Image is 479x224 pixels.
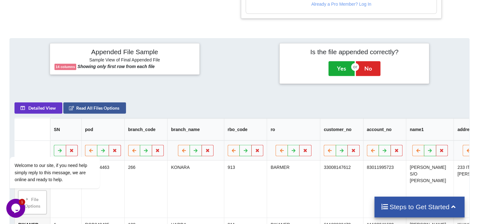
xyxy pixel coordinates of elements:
[328,61,355,76] button: Yes
[246,1,436,7] p: Already a Pro Member? Log In
[267,161,320,218] td: BARMER
[6,100,120,196] iframe: chat widget
[54,57,195,64] h6: Sample View of Final Appended File
[363,118,406,141] th: account_no
[320,118,363,141] th: customer_no
[20,192,45,212] div: File Options
[124,161,168,218] td: 266
[356,61,380,76] button: No
[224,118,267,141] th: rbo_code
[320,161,363,218] td: 33008147612
[284,48,425,56] h4: Is the file appended correctly?
[224,161,267,218] td: 913
[54,48,195,57] h4: Appended File Sample
[406,118,453,141] th: name1
[381,203,459,211] h4: Steps to Get Started
[406,161,453,218] td: [PERSON_NAME] S/O [PERSON_NAME]
[6,199,26,218] iframe: chat widget
[56,65,75,69] b: 14 columns
[124,118,168,141] th: branch_code
[77,64,155,69] b: Showing only first row from each file
[363,161,406,218] td: 83011995723
[267,118,320,141] th: ro
[167,161,224,218] td: KONARA
[167,118,224,141] th: branch_name
[63,102,126,114] button: Read All Files Options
